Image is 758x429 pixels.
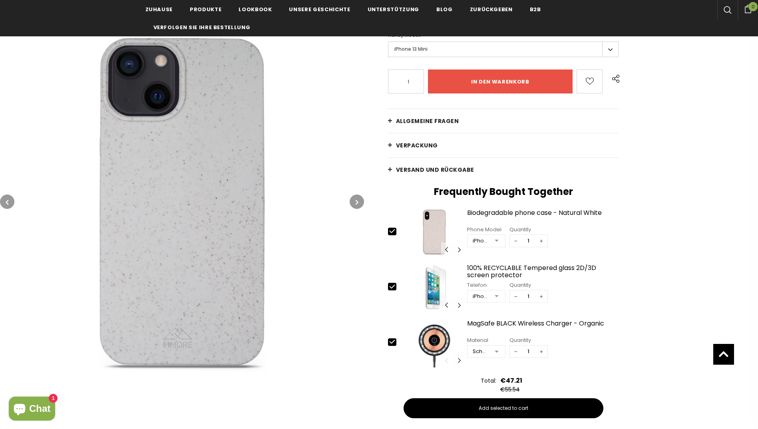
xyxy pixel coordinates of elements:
[153,24,251,31] span: Verfolgen Sie Ihre Bestellung
[404,207,465,257] img: Biodegradable phone case - Natural White image 7
[6,397,58,423] inbox-online-store-chat: Onlineshop-Chat von Shopify
[145,6,173,13] span: Zuhause
[190,6,221,13] span: Produkte
[467,226,505,234] div: Phone Model
[473,348,489,356] div: Schwarz
[388,109,619,133] a: Allgemeine Fragen
[153,18,251,36] a: Verfolgen Sie Ihre Bestellung
[500,385,524,393] div: €55.54
[510,290,522,302] span: −
[388,42,619,57] label: iPhone 13 Mini
[239,6,272,13] span: Lookbook
[473,237,489,245] div: iPhone X/XS
[500,375,522,385] div: €47.21
[748,2,758,11] span: 0
[510,346,522,357] span: −
[509,336,548,344] div: Quantity
[509,281,548,289] div: Quantity
[467,209,619,223] a: Biodegradable phone case - Natural White
[396,117,459,125] span: Allgemeine Fragen
[396,166,474,174] span: Versand und Rückgabe
[428,70,573,93] input: in den warenkorb
[388,186,619,198] h2: Frequently Bought Together
[404,262,465,312] img: Screen Protector iPhone SE 2
[368,6,419,13] span: Unterstützung
[535,346,547,357] span: +
[388,32,421,38] span: Handy Modell
[535,235,547,247] span: +
[467,264,619,278] a: 100% RECYCLABLE Tempered glass 2D/3D screen protector
[470,6,513,13] span: Zurückgeben
[396,141,438,149] span: Verpackung
[388,158,619,182] a: Versand und Rückgabe
[467,320,619,334] a: MagSafe BLACK Wireless Charger - Organic
[481,377,496,385] div: Total:
[510,235,522,247] span: −
[509,226,548,234] div: Quantity
[530,6,541,13] span: B2B
[479,405,528,412] span: Add selected to cart
[404,318,465,367] img: MagSafe BLACK Wireless Charger - Organic image 0
[473,292,489,300] div: iPhone 6/6S/7/8/SE2/SE3
[467,336,505,344] div: Material
[467,281,505,289] div: Telefon
[289,6,350,13] span: Unsere Geschichte
[436,6,453,13] span: Blog
[738,4,758,13] a: 0
[404,398,603,418] button: Add selected to cart
[535,290,547,302] span: +
[388,133,619,157] a: Verpackung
